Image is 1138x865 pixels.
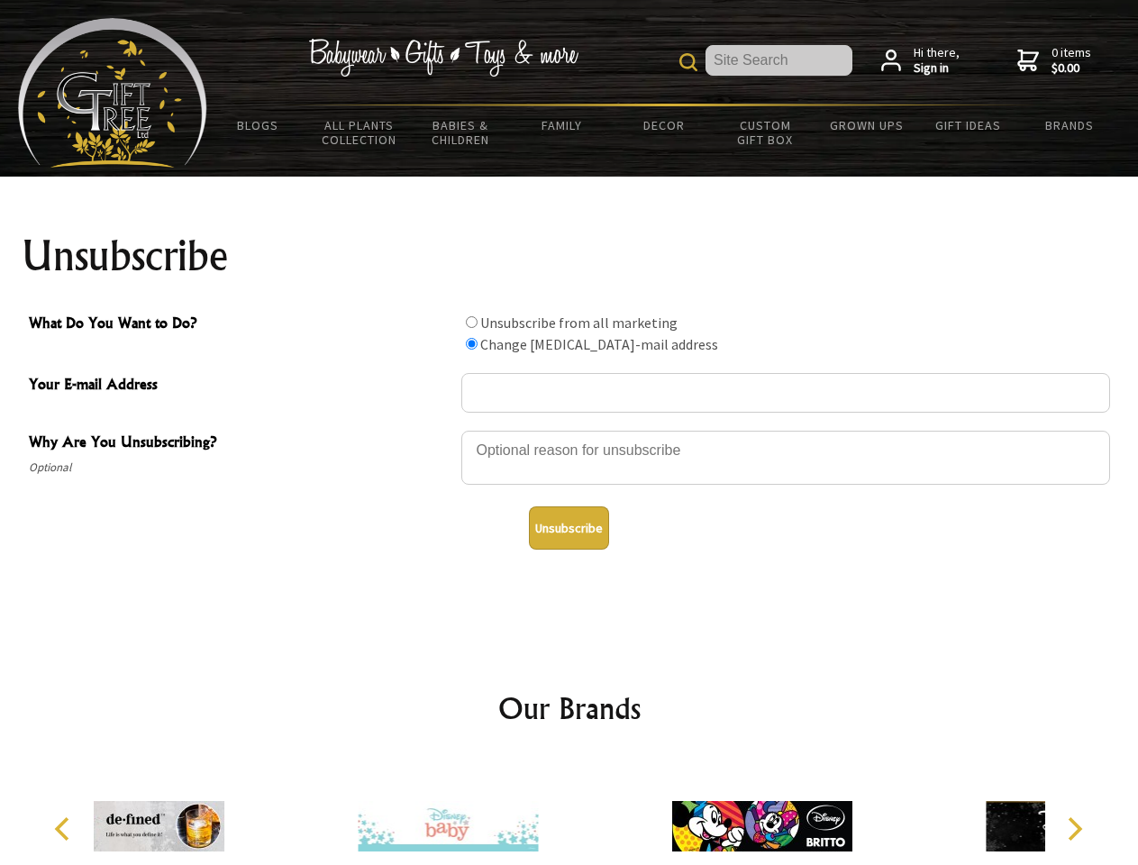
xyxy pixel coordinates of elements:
textarea: Why Are You Unsubscribing? [461,431,1110,485]
span: Your E-mail Address [29,373,452,399]
label: Unsubscribe from all marketing [480,314,678,332]
span: 0 items [1052,44,1091,77]
strong: $0.00 [1052,60,1091,77]
img: Babyware - Gifts - Toys and more... [18,18,207,168]
button: Previous [45,809,85,849]
h1: Unsubscribe [22,234,1117,278]
input: What Do You Want to Do? [466,338,478,350]
a: Brands [1019,106,1121,144]
a: Decor [613,106,715,144]
span: What Do You Want to Do? [29,312,452,338]
a: Custom Gift Box [715,106,816,159]
a: Babies & Children [410,106,512,159]
strong: Sign in [914,60,960,77]
input: Site Search [706,45,852,76]
input: Your E-mail Address [461,373,1110,413]
img: product search [679,53,697,71]
input: What Do You Want to Do? [466,316,478,328]
a: 0 items$0.00 [1017,45,1091,77]
a: Family [512,106,614,144]
a: Gift Ideas [917,106,1019,144]
span: Optional [29,457,452,478]
button: Unsubscribe [529,506,609,550]
label: Change [MEDICAL_DATA]-mail address [480,335,718,353]
span: Why Are You Unsubscribing? [29,431,452,457]
button: Next [1054,809,1094,849]
span: Hi there, [914,45,960,77]
h2: Our Brands [36,687,1103,730]
img: Babywear - Gifts - Toys & more [308,39,578,77]
a: Grown Ups [815,106,917,144]
a: All Plants Collection [309,106,411,159]
a: BLOGS [207,106,309,144]
a: Hi there,Sign in [881,45,960,77]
